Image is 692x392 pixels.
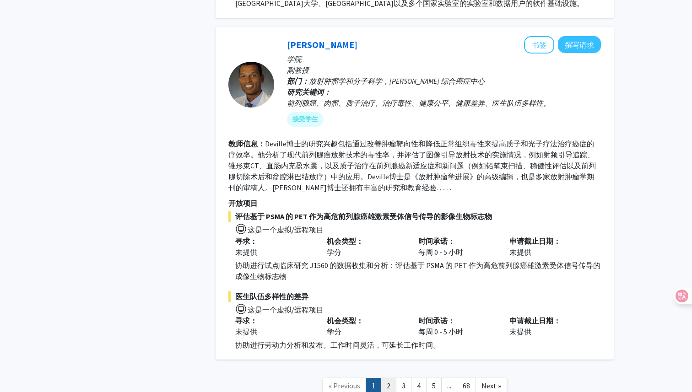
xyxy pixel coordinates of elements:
[532,40,546,49] font: 书签
[565,40,594,49] font: 撰写请求
[235,236,257,246] font: 寻求：
[287,76,309,86] font: 部门：
[235,212,492,221] font: 评估基于 PSMA 的 PET 作为高危前列腺癌雄激素受体信号传导的影像生物标志物
[418,236,455,246] font: 时间承诺：
[481,381,501,390] span: Next »
[287,65,309,75] font: 副教授
[447,381,451,390] span: ...
[235,292,308,301] font: 医生队伍多样性的差异
[329,381,360,390] span: « Previous
[235,247,257,257] font: 未提供
[327,327,341,336] font: 学分
[235,316,257,325] font: 寻求：
[418,316,455,325] font: 时间承诺：
[558,36,601,53] button: 向 Curtiland Deville 撰写请求
[327,247,341,257] font: 学分
[327,316,363,325] font: 机会类型：
[248,225,324,234] font: 这是一个虚拟/远程项目
[292,115,318,123] font: 接受学生
[509,316,561,325] font: 申请截止日期：
[228,139,596,192] font: Deville博士的研究兴趣包括通过改善肿瘤靶向性和降低正常组织毒性来提高质子和光子疗法治疗癌症的疗效率。他分析了现代前列腺癌放射技术的毒性率，并评估了图像引导放射技术的实施情况，例如射频引导追...
[248,305,324,314] font: 这是一个虚拟/远程项目
[235,261,600,281] font: 协助进行试点临床研究 J1560 的数据收集和分析：评估基于 PSMA 的 PET 作为高危前列腺癌雄激素受体信号传导的成像生物标志物
[509,327,531,336] font: 未提供
[235,340,440,349] font: 协助进行劳动力分析和发布。工作时间灵活，可延长工作时间。
[327,236,363,246] font: 机会类型：
[509,236,561,246] font: 申请截止日期：
[287,98,551,107] font: 前列腺癌、肉瘤、质子治疗、治疗毒性、健康公平、健康差异、医生队伍多样性。
[287,39,357,50] a: [PERSON_NAME]
[235,327,257,336] font: 未提供
[228,139,265,148] font: 教师信息：
[287,87,331,97] font: 研究关键词：
[7,351,39,385] iframe: 聊天
[228,199,258,208] font: 开放项目
[418,247,463,257] font: 每周 0 - 5 小时
[509,247,531,257] font: 未提供
[524,36,554,54] button: 将 Curtiland Deville 添加到书签
[418,327,463,336] font: 每周 0 - 5 小时
[287,54,302,64] font: 学院
[309,76,485,86] font: 放射肿瘤学和分子科学，[PERSON_NAME] 综合癌症中心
